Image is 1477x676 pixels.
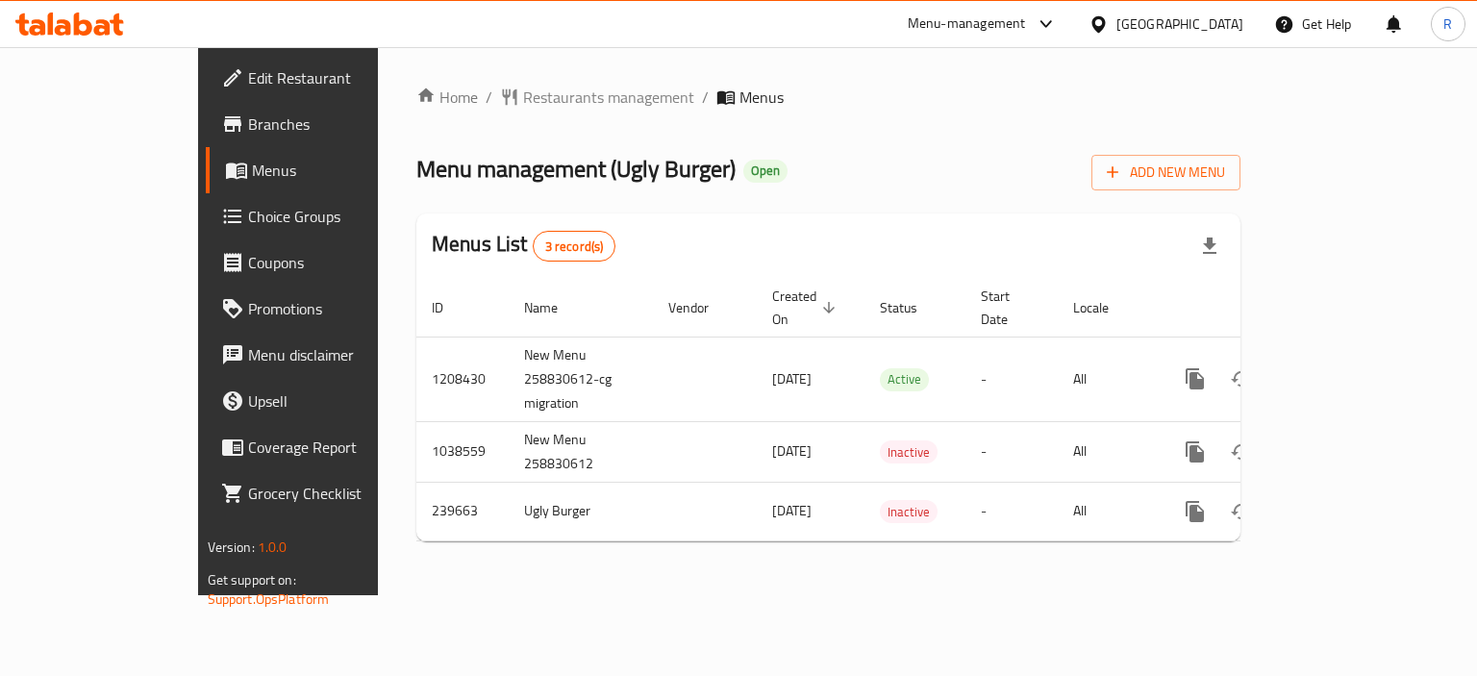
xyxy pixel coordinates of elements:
[1058,421,1157,482] td: All
[772,498,812,523] span: [DATE]
[432,296,468,319] span: ID
[880,368,929,390] span: Active
[1172,356,1218,402] button: more
[1058,337,1157,421] td: All
[252,159,430,182] span: Menus
[206,378,445,424] a: Upsell
[248,343,430,366] span: Menu disclaimer
[206,239,445,286] a: Coupons
[908,13,1026,36] div: Menu-management
[1107,161,1225,185] span: Add New Menu
[416,147,736,190] span: Menu management ( Ugly Burger )
[1058,482,1157,540] td: All
[534,238,615,256] span: 3 record(s)
[248,436,430,459] span: Coverage Report
[206,147,445,193] a: Menus
[1073,296,1134,319] span: Locale
[1116,13,1243,35] div: [GEOGRAPHIC_DATA]
[416,421,509,482] td: 1038559
[416,86,1240,109] nav: breadcrumb
[248,113,430,136] span: Branches
[524,296,583,319] span: Name
[208,535,255,560] span: Version:
[702,86,709,109] li: /
[1157,279,1372,338] th: Actions
[1218,356,1264,402] button: Change Status
[981,285,1035,331] span: Start Date
[743,163,788,179] span: Open
[772,285,841,331] span: Created On
[739,86,784,109] span: Menus
[206,193,445,239] a: Choice Groups
[1218,488,1264,535] button: Change Status
[248,389,430,413] span: Upsell
[248,251,430,274] span: Coupons
[1187,223,1233,269] div: Export file
[509,421,653,482] td: New Menu 258830612
[208,567,296,592] span: Get support on:
[743,160,788,183] div: Open
[880,500,938,523] div: Inactive
[772,438,812,463] span: [DATE]
[486,86,492,109] li: /
[206,424,445,470] a: Coverage Report
[965,337,1058,421] td: -
[206,286,445,332] a: Promotions
[248,482,430,505] span: Grocery Checklist
[965,421,1058,482] td: -
[206,332,445,378] a: Menu disclaimer
[248,297,430,320] span: Promotions
[965,482,1058,540] td: -
[772,366,812,391] span: [DATE]
[258,535,288,560] span: 1.0.0
[208,587,330,612] a: Support.OpsPlatform
[523,86,694,109] span: Restaurants management
[432,230,615,262] h2: Menus List
[1443,13,1452,35] span: R
[509,482,653,540] td: Ugly Burger
[206,470,445,516] a: Grocery Checklist
[416,279,1372,541] table: enhanced table
[880,501,938,523] span: Inactive
[248,66,430,89] span: Edit Restaurant
[1172,488,1218,535] button: more
[416,86,478,109] a: Home
[206,55,445,101] a: Edit Restaurant
[509,337,653,421] td: New Menu 258830612-cg migration
[880,296,942,319] span: Status
[1218,429,1264,475] button: Change Status
[206,101,445,147] a: Branches
[533,231,616,262] div: Total records count
[1172,429,1218,475] button: more
[248,205,430,228] span: Choice Groups
[880,441,938,463] span: Inactive
[416,337,509,421] td: 1208430
[880,440,938,463] div: Inactive
[416,482,509,540] td: 239663
[500,86,694,109] a: Restaurants management
[668,296,734,319] span: Vendor
[1091,155,1240,190] button: Add New Menu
